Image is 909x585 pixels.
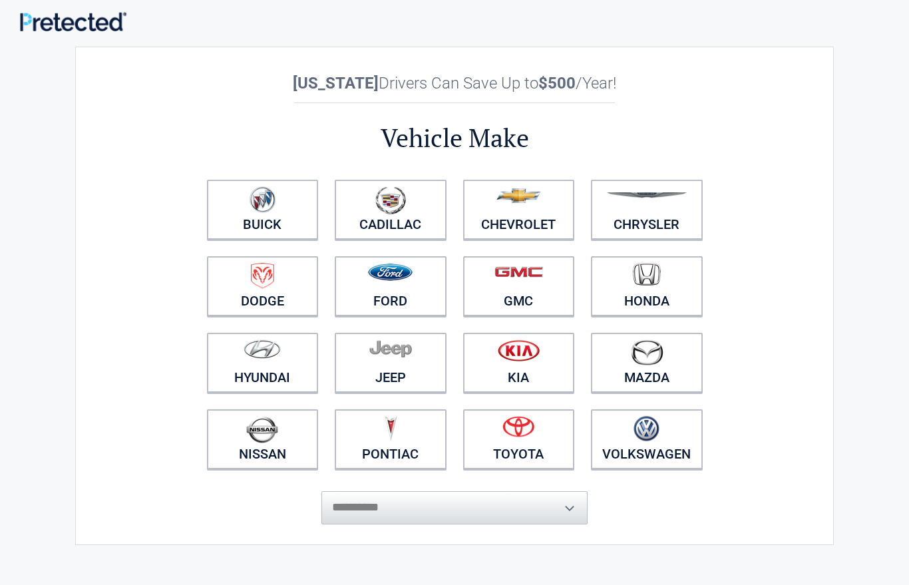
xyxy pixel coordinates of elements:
[207,409,319,469] a: Nissan
[198,121,711,155] h2: Vehicle Make
[384,416,397,441] img: pontiac
[368,264,413,281] img: ford
[335,333,447,393] a: Jeep
[591,333,703,393] a: Mazda
[207,256,319,316] a: Dodge
[496,188,541,203] img: chevrolet
[246,416,278,443] img: nissan
[207,333,319,393] a: Hyundai
[498,339,540,361] img: kia
[463,256,575,316] a: GMC
[20,12,126,31] img: Main Logo
[251,263,274,289] img: dodge
[250,186,275,213] img: buick
[494,266,543,278] img: gmc
[463,333,575,393] a: Kia
[335,409,447,469] a: Pontiac
[633,263,661,286] img: honda
[502,416,534,437] img: toyota
[335,180,447,240] a: Cadillac
[375,186,406,214] img: cadillac
[463,409,575,469] a: Toyota
[463,180,575,240] a: Chevrolet
[591,409,703,469] a: Volkswagen
[606,192,687,198] img: chrysler
[198,74,711,93] h2: Drivers Can Save Up to /Year
[634,416,659,442] img: volkswagen
[335,256,447,316] a: Ford
[591,256,703,316] a: Honda
[591,180,703,240] a: Chrysler
[630,339,663,365] img: mazda
[207,180,319,240] a: Buick
[293,74,379,93] b: [US_STATE]
[244,339,281,359] img: hyundai
[538,74,576,93] b: $500
[369,339,412,358] img: jeep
